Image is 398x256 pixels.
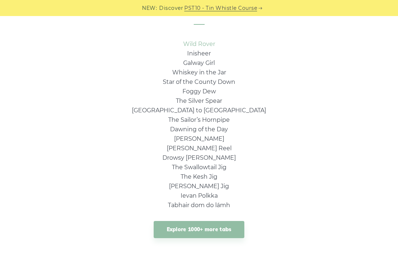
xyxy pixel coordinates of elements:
[172,164,226,171] a: The Swallowtail Jig
[187,50,211,57] a: Inisheer
[181,192,218,199] a: Ievan Polkka
[167,145,232,152] a: [PERSON_NAME] Reel
[168,116,230,123] a: The Sailor’s Hornpipe
[183,59,215,66] a: Galway Girl
[174,135,224,142] a: [PERSON_NAME]
[183,40,215,47] a: Wild Rover
[181,173,217,180] a: The Kesh Jig
[172,69,226,76] a: Whiskey in the Jar
[170,126,228,133] a: Dawning of the Day
[142,4,157,12] span: NEW:
[159,4,183,12] span: Discover
[184,4,257,12] a: PST10 - Tin Whistle Course
[163,78,235,85] a: Star of the County Down
[162,154,236,161] a: Drowsy [PERSON_NAME]
[182,88,216,95] a: Foggy Dew
[168,202,230,209] a: Tabhair dom do lámh
[176,97,222,104] a: The Silver Spear
[154,221,245,238] a: Explore 1000+ more tabs
[132,107,266,114] a: [GEOGRAPHIC_DATA] to [GEOGRAPHIC_DATA]
[169,183,229,190] a: [PERSON_NAME] Jig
